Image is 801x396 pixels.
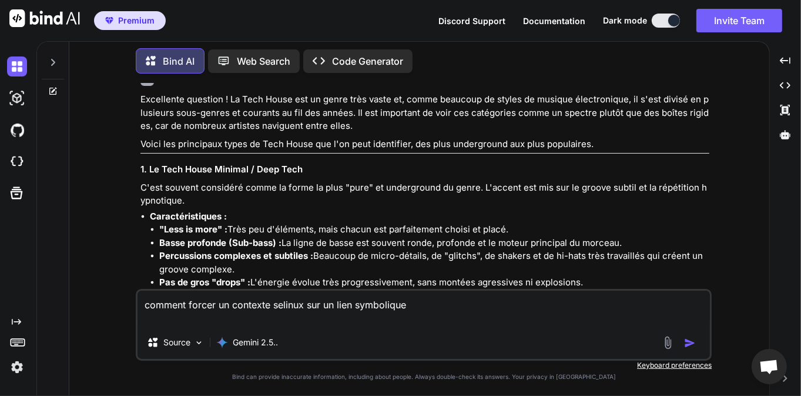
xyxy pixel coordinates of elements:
[136,361,712,370] p: Keyboard preferences
[7,120,27,140] img: githubDark
[94,11,166,30] button: premiumPremium
[159,237,281,248] strong: Basse profonde (Sub-bass) :
[140,163,709,177] h3: 1. Le Tech House Minimal / Deep Tech
[159,224,227,235] strong: "Less is more" :
[7,357,27,377] img: settings
[7,88,27,108] img: darkAi-studio
[150,211,227,222] strong: Caractéristiques :
[140,93,709,133] p: Excellente question ! La Tech House est un genre très vaste et, comme beaucoup de styles de musiq...
[118,15,155,26] span: Premium
[159,249,709,276] li: Beaucoup de micro-détails, de "glitchs", de shakers et de hi-hats très travaillés qui créent un g...
[523,15,585,27] button: Documentation
[216,337,228,348] img: Gemini 2.5 Pro
[438,16,505,26] span: Discord Support
[603,15,647,26] span: Dark mode
[140,138,709,151] p: Voici les principaux types de Tech House que l'on peut identifier, des plus underground aux plus ...
[163,337,190,348] p: Source
[136,372,712,381] p: Bind can provide inaccurate information, including about people. Always double-check its answers....
[684,337,696,349] img: icon
[140,181,709,208] p: C'est souvent considéré comme la forme la plus "pure" et underground du genre. L'accent est mis s...
[138,291,710,326] textarea: comment forcer un contexte selinux sur un lien symbolique
[661,336,675,350] img: attachment
[159,250,313,261] strong: Percussions complexes et subtiles :
[523,16,585,26] span: Documentation
[159,276,709,289] li: L'énergie évolue très progressivement, sans montées agressives ni explosions.
[7,152,27,172] img: cloudideIcon
[7,56,27,76] img: darkChat
[105,17,113,24] img: premium
[159,223,709,237] li: Très peu d'éléments, mais chacun est parfaitement choisi et placé.
[752,349,787,384] div: Ouvrir le chat
[159,237,709,250] li: La ligne de basse est souvent ronde, profonde et le moteur principal du morceau.
[237,54,290,68] p: Web Search
[332,54,403,68] p: Code Generator
[696,9,782,32] button: Invite Team
[163,54,195,68] p: Bind AI
[233,337,278,348] p: Gemini 2.5..
[194,338,204,348] img: Pick Models
[159,277,250,288] strong: Pas de gros "drops" :
[9,9,80,27] img: Bind AI
[438,15,505,27] button: Discord Support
